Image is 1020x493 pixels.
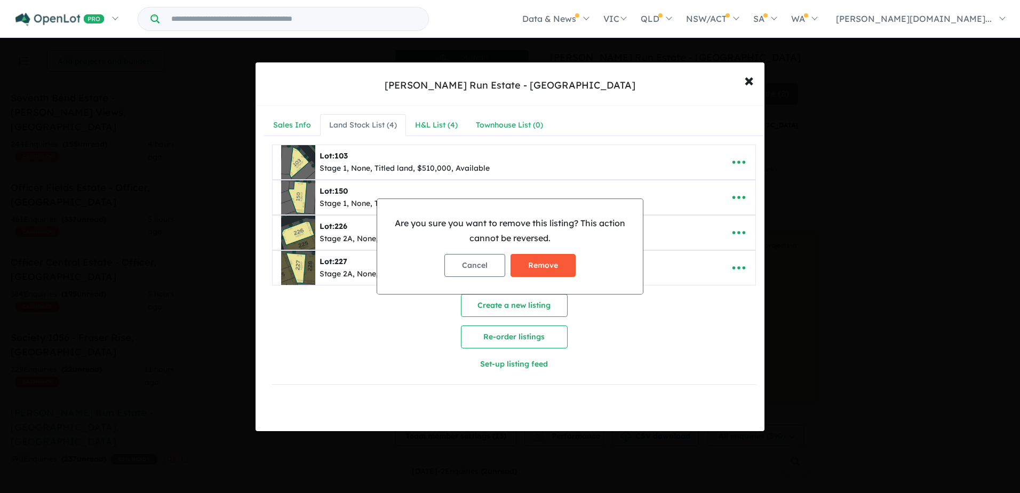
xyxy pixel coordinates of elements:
[836,13,992,24] span: [PERSON_NAME][DOMAIN_NAME]...
[162,7,426,30] input: Try estate name, suburb, builder or developer
[511,254,576,277] button: Remove
[386,216,634,245] p: Are you sure you want to remove this listing? This action cannot be reversed.
[15,13,105,26] img: Openlot PRO Logo White
[444,254,505,277] button: Cancel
